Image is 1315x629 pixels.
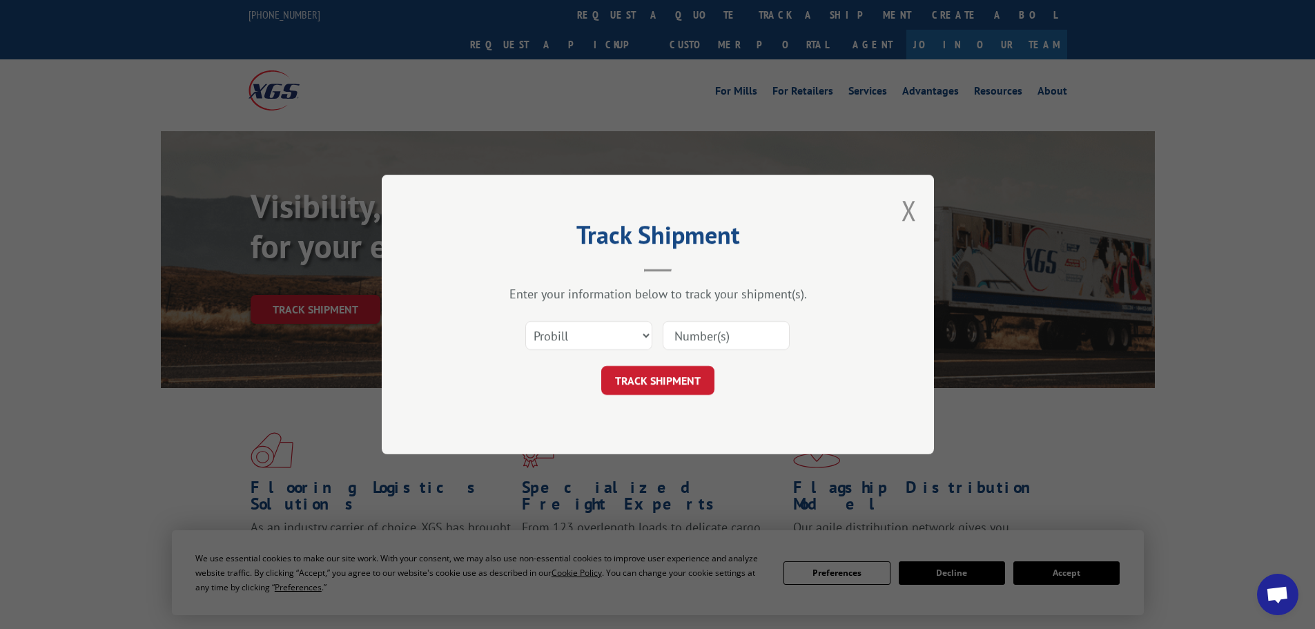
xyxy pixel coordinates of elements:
input: Number(s) [663,321,790,350]
div: Enter your information below to track your shipment(s). [451,286,865,302]
h2: Track Shipment [451,225,865,251]
div: Open chat [1257,574,1298,615]
button: Close modal [902,192,917,229]
button: TRACK SHIPMENT [601,366,714,395]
